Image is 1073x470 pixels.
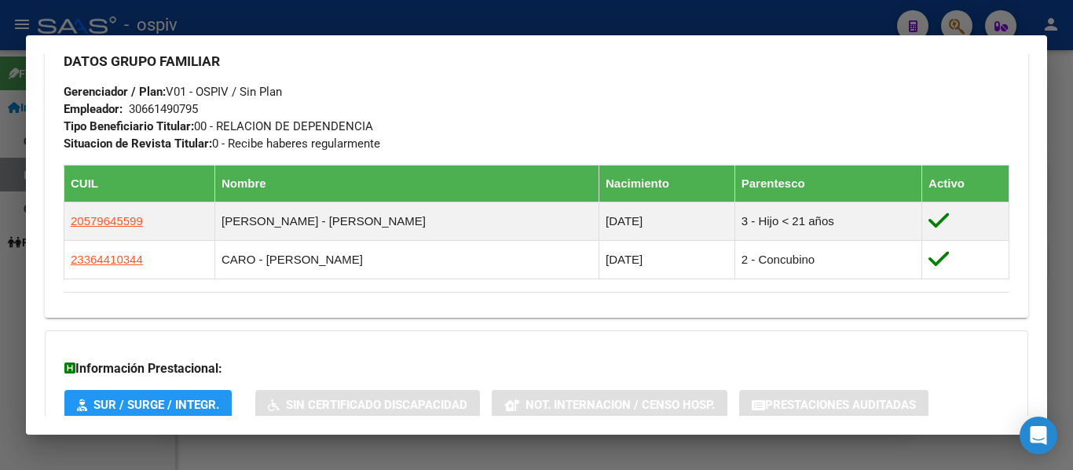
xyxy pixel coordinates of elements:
[64,137,380,151] span: 0 - Recibe haberes regularmente
[71,253,143,266] span: 23364410344
[214,241,599,279] td: CARO - [PERSON_NAME]
[64,137,212,151] strong: Situacion de Revista Titular:
[922,166,1009,202] th: Activo
[71,214,143,228] span: 20579645599
[214,166,599,202] th: Nombre
[765,398,916,412] span: Prestaciones Auditadas
[599,166,735,202] th: Nacimiento
[734,202,921,241] td: 3 - Hijo < 21 años
[64,85,282,99] span: V01 - OSPIV / Sin Plan
[64,53,1009,70] h3: DATOS GRUPO FAMILIAR
[64,390,232,419] button: SUR / SURGE / INTEGR.
[734,166,921,202] th: Parentesco
[64,166,215,202] th: CUIL
[93,398,219,412] span: SUR / SURGE / INTEGR.
[255,390,480,419] button: Sin Certificado Discapacidad
[64,119,373,133] span: 00 - RELACION DE DEPENDENCIA
[64,85,166,99] strong: Gerenciador / Plan:
[526,398,715,412] span: Not. Internacion / Censo Hosp.
[739,390,928,419] button: Prestaciones Auditadas
[734,241,921,279] td: 2 - Concubino
[599,202,735,241] td: [DATE]
[129,100,198,118] div: 30661490795
[64,102,123,116] strong: Empleador:
[286,398,467,412] span: Sin Certificado Discapacidad
[214,202,599,241] td: [PERSON_NAME] - [PERSON_NAME]
[599,241,735,279] td: [DATE]
[492,390,727,419] button: Not. Internacion / Censo Hosp.
[1020,417,1057,454] div: Open Intercom Messenger
[64,359,1009,378] h3: Información Prestacional:
[64,119,194,133] strong: Tipo Beneficiario Titular:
